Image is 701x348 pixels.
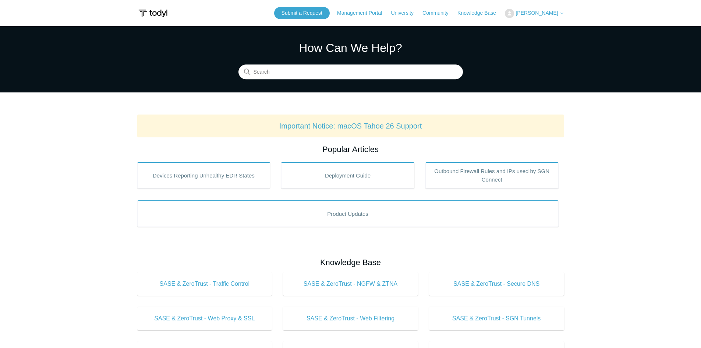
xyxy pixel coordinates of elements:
a: SASE & ZeroTrust - Secure DNS [429,272,564,296]
a: Management Portal [337,9,389,17]
a: Submit a Request [274,7,330,19]
a: Devices Reporting Unhealthy EDR States [137,162,270,189]
span: [PERSON_NAME] [516,10,558,16]
button: [PERSON_NAME] [505,9,564,18]
a: SASE & ZeroTrust - NGFW & ZTNA [283,272,418,296]
a: SASE & ZeroTrust - Web Proxy & SSL [137,307,272,330]
span: SASE & ZeroTrust - Traffic Control [148,280,261,288]
a: Community [422,9,456,17]
h2: Popular Articles [137,143,564,155]
a: SASE & ZeroTrust - SGN Tunnels [429,307,564,330]
a: Knowledge Base [457,9,503,17]
img: Todyl Support Center Help Center home page [137,7,169,20]
a: SASE & ZeroTrust - Traffic Control [137,272,272,296]
a: Important Notice: macOS Tahoe 26 Support [279,122,422,130]
input: Search [238,65,463,80]
h2: Knowledge Base [137,256,564,268]
span: SASE & ZeroTrust - Web Proxy & SSL [148,314,261,323]
a: University [391,9,421,17]
span: SASE & ZeroTrust - Secure DNS [440,280,553,288]
a: SASE & ZeroTrust - Web Filtering [283,307,418,330]
a: Outbound Firewall Rules and IPs used by SGN Connect [425,162,559,189]
span: SASE & ZeroTrust - NGFW & ZTNA [294,280,407,288]
span: SASE & ZeroTrust - SGN Tunnels [440,314,553,323]
a: Deployment Guide [281,162,414,189]
h1: How Can We Help? [238,39,463,57]
span: SASE & ZeroTrust - Web Filtering [294,314,407,323]
a: Product Updates [137,200,559,227]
